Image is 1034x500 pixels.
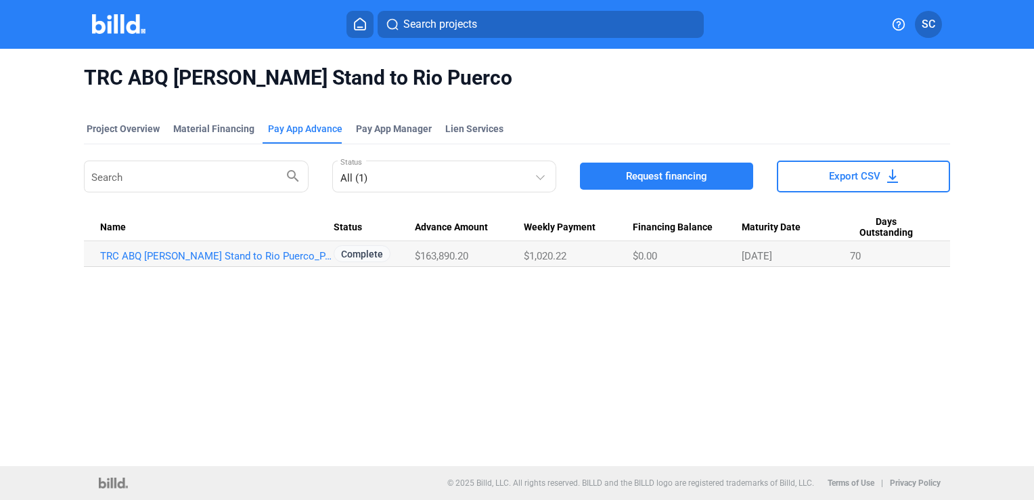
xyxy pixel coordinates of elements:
[285,167,301,184] mat-icon: search
[100,222,334,234] div: Name
[633,250,657,262] span: $0.00
[633,222,742,234] div: Financing Balance
[415,250,468,262] span: $163,890.20
[415,222,488,234] span: Advance Amount
[99,478,128,488] img: logo
[356,122,432,136] span: Pay App Manager
[626,169,707,183] span: Request financing
[890,478,941,488] b: Privacy Policy
[524,222,595,234] span: Weekly Payment
[378,11,704,38] button: Search projects
[580,163,753,190] button: Request financing
[829,169,880,183] span: Export CSV
[84,65,950,91] span: TRC ABQ [PERSON_NAME] Stand to Rio Puerco
[445,122,503,136] div: Lien Services
[524,222,633,234] div: Weekly Payment
[850,216,934,239] div: Days Outstanding
[922,16,935,33] span: SC
[828,478,874,488] b: Terms of Use
[334,245,390,262] span: Complete
[447,478,814,488] p: © 2025 Billd, LLC. All rights reserved. BILLD and the BILLD logo are registered trademarks of Bil...
[100,250,334,262] a: TRC ABQ [PERSON_NAME] Stand to Rio Puerco_PA_JUN
[915,11,942,38] button: SC
[850,250,861,262] span: 70
[850,216,922,239] span: Days Outstanding
[87,122,160,136] div: Project Overview
[742,222,850,234] div: Maturity Date
[100,222,126,234] span: Name
[777,161,950,192] button: Export CSV
[334,222,362,234] span: Status
[334,222,415,234] div: Status
[881,478,883,488] p: |
[633,222,713,234] span: Financing Balance
[173,122,254,136] div: Material Financing
[415,222,524,234] div: Advance Amount
[403,16,477,33] span: Search projects
[524,250,566,262] span: $1,020.22
[340,172,367,184] mat-select-trigger: All (1)
[268,122,342,136] div: Pay App Advance
[92,14,145,34] img: Billd Company Logo
[742,222,801,234] span: Maturity Date
[742,250,772,262] span: [DATE]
